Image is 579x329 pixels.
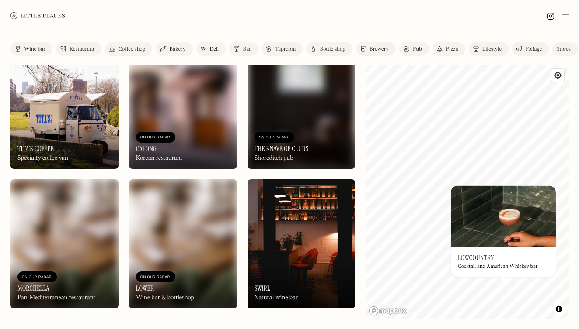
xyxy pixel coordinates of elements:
[482,47,502,52] div: Lifestyle
[552,42,578,56] a: Stores
[136,144,157,153] h3: Calong
[129,39,237,168] img: Calong
[526,47,542,52] div: Foliage
[17,284,49,292] h3: Morchella
[17,154,68,162] div: Specialty coffee van
[557,47,571,52] div: Stores
[169,47,185,52] div: Bakery
[433,42,465,56] a: Pizza
[556,304,562,314] span: Toggle attribution
[156,42,192,56] a: Bakery
[255,284,270,292] h3: Swirl
[306,42,352,56] a: Bottle shop
[554,304,564,314] button: Toggle attribution
[129,179,237,308] img: Lower
[229,42,258,56] a: Bar
[255,154,293,162] div: Shoreditch pub
[10,179,119,308] a: MorchellaMorchellaOn Our RadarMorchellaPan-Mediterranean restaurant
[248,179,356,308] img: Swirl
[512,42,549,56] a: Foliage
[136,154,182,162] div: Korean restaurant
[458,254,494,262] h3: Lowcountry
[196,42,226,56] a: Deli
[551,69,564,82] button: Find my location
[129,179,237,308] a: LowerLowerOn Our RadarLowerWine bar & bottleshop
[259,133,289,142] div: On Our Radar
[24,47,45,52] div: Wine bar
[366,65,569,319] canvas: Map
[105,42,152,56] a: Coffee shop
[243,47,251,52] div: Bar
[413,47,422,52] div: Pub
[210,47,219,52] div: Deli
[451,185,556,277] a: LowcountryLowcountryLowcountryCocktail and American Whiskey bar
[22,273,52,281] div: On Our Radar
[140,133,171,142] div: On Our Radar
[369,306,407,316] a: Mapbox homepage
[70,47,94,52] div: Restaurant
[275,47,296,52] div: Taproom
[17,144,54,153] h3: Tita's Coffee
[248,39,356,168] img: The Knave of Clubs
[10,39,119,168] a: Tita's CoffeeTita's CoffeeTita's CoffeeSpecialty coffee van
[136,284,154,292] h3: Lower
[140,273,171,281] div: On Our Radar
[399,42,429,56] a: Pub
[10,179,119,308] img: Morchella
[458,264,538,270] div: Cocktail and American Whiskey bar
[451,185,556,247] img: Lowcountry
[255,294,298,302] div: Natural wine bar
[248,179,356,308] a: SwirlSwirlSwirlNatural wine bar
[356,42,396,56] a: Brewery
[370,47,389,52] div: Brewery
[446,47,458,52] div: Pizza
[262,42,303,56] a: Taproom
[255,144,309,153] h3: The Knave of Clubs
[129,39,237,168] a: CalongCalongOn Our RadarCalongKorean restaurant
[119,47,145,52] div: Coffee shop
[56,42,101,56] a: Restaurant
[17,294,95,302] div: Pan-Mediterranean restaurant
[10,39,119,168] img: Tita's Coffee
[320,47,345,52] div: Bottle shop
[10,42,52,56] a: Wine bar
[136,294,194,302] div: Wine bar & bottleshop
[248,39,356,168] a: The Knave of ClubsThe Knave of ClubsOn Our RadarThe Knave of ClubsShoreditch pub
[469,42,509,56] a: Lifestyle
